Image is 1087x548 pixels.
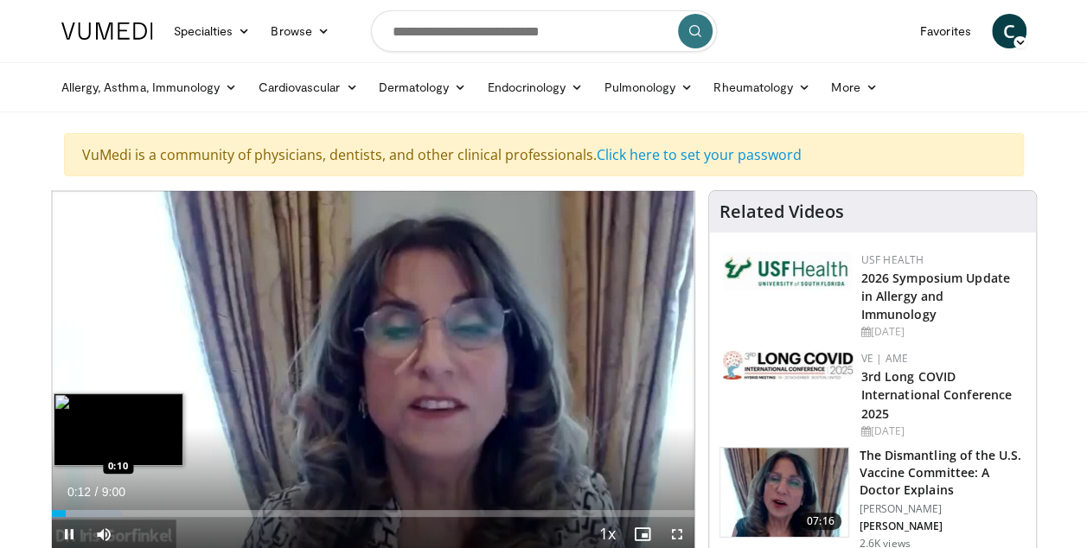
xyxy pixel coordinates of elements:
[861,351,908,366] a: VE | AME
[163,14,261,48] a: Specialties
[860,447,1026,499] h3: The Dismantling of the U.S. Vaccine Committee: A Doctor Explains
[720,448,848,538] img: a19d1ff2-1eb0-405f-ba73-fc044c354596.150x105_q85_crop-smart_upscale.jpg
[61,22,153,40] img: VuMedi Logo
[51,70,248,105] a: Allergy, Asthma, Immunology
[861,252,924,267] a: USF Health
[593,70,703,105] a: Pulmonology
[723,252,853,290] img: 6ba8804a-8538-4002-95e7-a8f8012d4a11.png.150x105_q85_autocrop_double_scale_upscale_version-0.2.jpg
[371,10,717,52] input: Search topics, interventions
[861,324,1022,340] div: [DATE]
[476,70,593,105] a: Endocrinology
[102,485,125,499] span: 9:00
[723,351,853,379] img: a2792a71-925c-4fc2-b8ef-8d1b21aec2f7.png.150x105_q85_autocrop_double_scale_upscale_version-0.2.jpg
[368,70,477,105] a: Dermatology
[597,145,802,164] a: Click here to set your password
[247,70,368,105] a: Cardiovascular
[260,14,340,48] a: Browse
[910,14,981,48] a: Favorites
[95,485,99,499] span: /
[52,510,694,517] div: Progress Bar
[703,70,821,105] a: Rheumatology
[64,133,1024,176] div: VuMedi is a community of physicians, dentists, and other clinical professionals.
[861,424,1022,439] div: [DATE]
[860,519,1026,533] p: [PERSON_NAME]
[992,14,1026,48] a: C
[800,513,841,530] span: 07:16
[54,393,183,466] img: image.jpeg
[861,270,1010,322] a: 2026 Symposium Update in Allergy and Immunology
[861,368,1012,421] a: 3rd Long COVID International Conference 2025
[821,70,887,105] a: More
[67,485,91,499] span: 0:12
[860,502,1026,516] p: [PERSON_NAME]
[719,201,844,222] h4: Related Videos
